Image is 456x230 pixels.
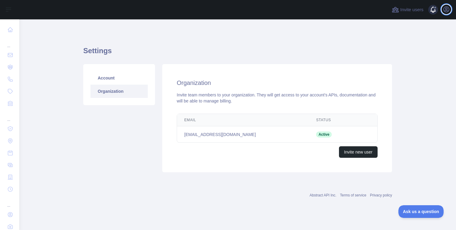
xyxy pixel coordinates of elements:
td: [EMAIL_ADDRESS][DOMAIN_NAME] [177,126,309,143]
a: Privacy policy [370,193,392,197]
a: Organization [90,85,148,98]
div: Invite team members to your organization. They will get access to your account's APIs, documentat... [177,92,378,104]
th: Email [177,114,309,126]
div: ... [5,196,14,208]
div: ... [5,36,14,48]
h1: Settings [83,46,392,60]
th: Status [309,114,355,126]
a: Abstract API Inc. [310,193,337,197]
button: Invite users [391,5,425,15]
h2: Organization [177,79,378,87]
div: ... [5,110,14,122]
a: Terms of service [340,193,366,197]
button: Invite new user [339,146,378,158]
iframe: Toggle Customer Support [398,205,444,218]
a: Account [90,71,148,85]
span: Active [316,131,332,138]
span: Invite users [400,6,423,13]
